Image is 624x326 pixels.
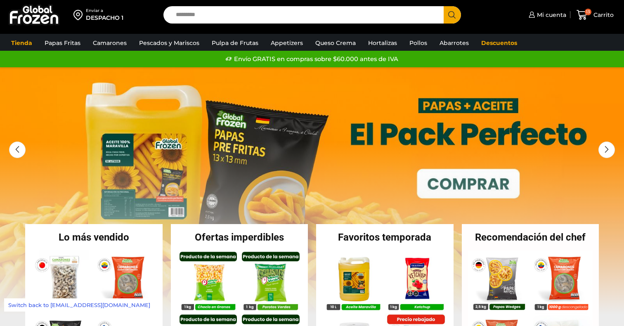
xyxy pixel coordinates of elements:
div: Next slide [598,142,615,158]
a: Pulpa de Frutas [208,35,262,51]
a: Switch back to [EMAIL_ADDRESS][DOMAIN_NAME] [4,298,154,312]
span: Carrito [591,11,614,19]
span: 13 [585,9,591,15]
a: Camarones [89,35,131,51]
span: Mi cuenta [535,11,566,19]
h2: Favoritos temporada [316,232,454,242]
img: address-field-icon.svg [73,8,86,22]
a: Queso Crema [311,35,360,51]
a: Appetizers [267,35,307,51]
a: Descuentos [477,35,521,51]
a: Hortalizas [364,35,401,51]
a: 13 Carrito [574,5,616,25]
div: Enviar a [86,8,123,14]
a: Pescados y Mariscos [135,35,203,51]
button: Search button [444,6,461,24]
a: Abarrotes [435,35,473,51]
div: DESPACHO 1 [86,14,123,22]
div: Previous slide [9,142,26,158]
h2: Ofertas imperdibles [171,232,308,242]
a: Papas Fritas [40,35,85,51]
a: Pollos [405,35,431,51]
a: Mi cuenta [527,7,566,23]
h2: Lo más vendido [25,232,163,242]
a: Tienda [7,35,36,51]
h2: Recomendación del chef [462,232,599,242]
